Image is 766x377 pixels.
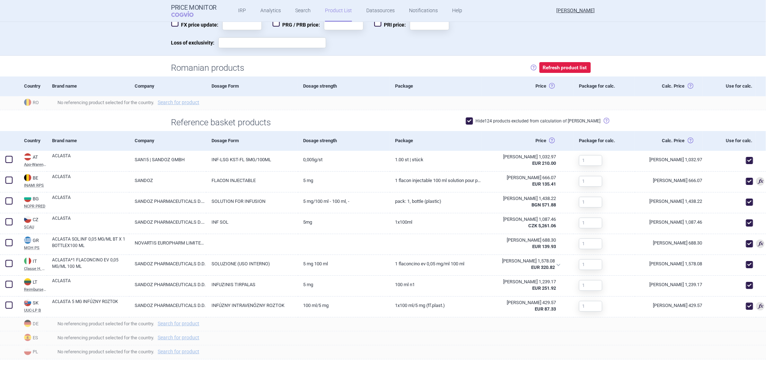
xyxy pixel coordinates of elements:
a: 1x100 ml/5 mg (fľ.plast.) [390,297,482,314]
abbr: Ex-Factory without VAT from source [487,216,556,229]
div: [PERSON_NAME] 1,578.08 [487,258,555,264]
span: FX price update: [171,19,222,30]
div: [PERSON_NAME] 1,087.46 [487,216,556,223]
a: SANDOZ PHARMACEUTICALS D.D. [129,255,206,273]
input: 1 [579,259,602,270]
abbr: Ex-Factory without VAT from source [487,195,556,208]
a: Pack: 1, bottle (plastic) [390,192,482,210]
strong: EUR 320.82 [531,265,555,270]
span: No referencing product selected for the country. [52,98,766,107]
label: Hide 124 products excluded from calculation of [PERSON_NAME] [466,117,601,125]
a: SANDOZ PHARMACEUTICALS D.D. [129,276,206,293]
strong: BGN 571.88 [531,202,556,208]
a: ACLASTA [52,215,129,228]
span: No referencing product selected for the country. [52,333,766,342]
a: SANDOZ PHARMACEUTICALS D.D. [129,297,206,314]
img: Poland [24,348,31,355]
a: CZCZSCAU [19,215,47,229]
input: 1 [579,197,602,208]
div: Dosage strength [298,131,390,150]
a: INFUZINIS TIRPALAS [206,276,298,293]
div: Package for calc. [574,76,635,96]
div: Dosage Form [206,131,298,150]
img: Romania [24,99,31,106]
span: Used for calculation [756,239,765,248]
img: Bulgaria [24,195,31,202]
strong: EUR 210.00 [532,160,556,166]
a: [PERSON_NAME] 429.57 [635,297,702,314]
div: GR [24,237,47,245]
div: BE [24,174,47,182]
div: LT [24,278,47,286]
a: 5 mg/100 ml - 100 ml, - [298,192,390,210]
a: [PERSON_NAME] 666.07 [635,172,702,189]
abbr: Reimbursed list [24,288,47,292]
img: Slovakia [24,299,31,306]
a: INF-LSG KST-FL 5MG/100ML [206,151,298,168]
a: [PERSON_NAME] 1,578.08 [635,255,702,273]
a: SKSKUUC-LP B [19,298,47,312]
div: Price [482,76,574,96]
a: Price MonitorCOGVIO [171,4,217,18]
a: Search for product [158,335,199,340]
div: Package for calc. [574,131,635,150]
input: 1 [579,218,602,228]
strong: Price Monitor [171,4,217,11]
a: 1 flaconcino EV 0,05 mg/ml 100 ml [390,255,482,273]
div: AT [24,153,47,161]
a: SANDOZ [129,172,206,189]
a: ACLASTA [52,278,129,290]
div: Package [390,131,482,150]
span: PL [19,347,47,356]
abbr: UUC-LP B [24,308,47,312]
div: Calc. Price [635,76,702,96]
div: [PERSON_NAME] 1,032.97 [487,154,556,160]
div: [PERSON_NAME] 688.30 [487,237,556,243]
a: NOVARTIS EUROPHARM LIMITED, [GEOGRAPHIC_DATA] [129,234,206,252]
input: PRI price: [410,19,449,30]
a: 5 MG 100 ML [298,255,390,273]
span: COGVIO [171,11,204,17]
strong: EUR 87.33 [535,306,556,312]
strong: EUR 135.41 [532,181,556,187]
div: IT [24,257,47,265]
img: Germany [24,320,31,327]
span: Used for calculation [756,302,765,311]
span: RO [19,98,47,107]
div: Brand name [47,76,129,96]
a: 1.00 ST | Stück [390,151,482,168]
span: No referencing product selected for the country. [52,347,766,356]
input: 1 [579,238,602,249]
a: [PERSON_NAME] 1,438.22 [635,192,702,210]
abbr: NCPR PRED [24,204,47,208]
a: 1 flacon injectable 100 ml solution pour perfusion (intraveineuse), 0,05 mg/ml [390,172,482,189]
input: PRG / PRB price: [324,19,363,30]
a: [PERSON_NAME] 1,032.97 [635,151,702,168]
a: SANDOZ PHARMACEUTICALS D.D., [GEOGRAPHIC_DATA] [129,192,206,210]
abbr: MOH PS [24,246,47,250]
img: Lithuania [24,278,31,285]
div: [PERSON_NAME] 666.07 [487,174,556,181]
a: ACLASTA [52,153,129,166]
input: 1 [579,301,602,312]
img: Spain [24,334,31,341]
a: ACLASTA [52,173,129,186]
a: 100 ml N1 [390,276,482,293]
a: 100 ml/5 mg [298,297,390,314]
div: Brand name [47,131,129,150]
img: Belgium [24,174,31,181]
a: Search for product [158,100,199,105]
div: Company [129,131,206,150]
abbr: Ex-Factory without VAT from source [487,237,556,250]
div: Company [129,76,206,96]
a: ITITClasse H, AIFA [19,257,47,271]
div: Country [19,131,47,150]
h1: Reference basket products [171,117,595,128]
div: Use for calc. [702,131,756,150]
a: ACLASTA 5 MG INFÚZNY ROZTOK [52,298,129,311]
input: Loss of exclusivity: [218,37,326,48]
button: Refresh product list [539,62,591,73]
a: ACLASTA [52,194,129,207]
input: 1 [579,280,602,291]
a: LTLTReimbursed list [19,278,47,292]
